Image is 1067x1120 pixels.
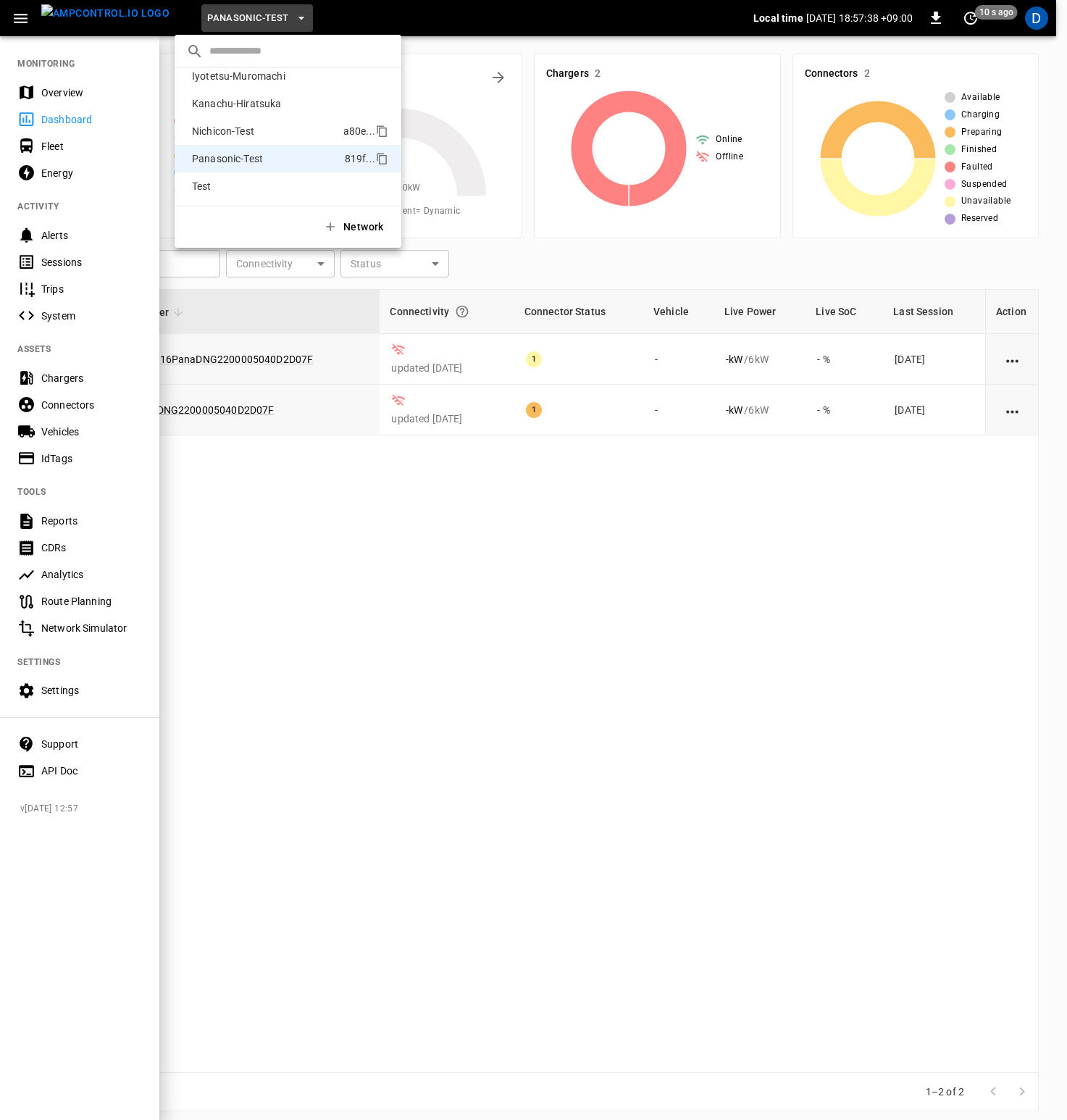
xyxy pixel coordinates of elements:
[375,122,390,140] div: copy
[186,124,343,138] p: Nichicon-Test
[314,212,396,242] button: Network
[186,69,343,83] p: Iyotetsu-Muromachi
[186,96,345,111] p: Kanachu-Hiratsuka
[375,150,390,167] div: copy
[186,151,345,166] p: Panasonic-Test
[186,179,343,193] p: Test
